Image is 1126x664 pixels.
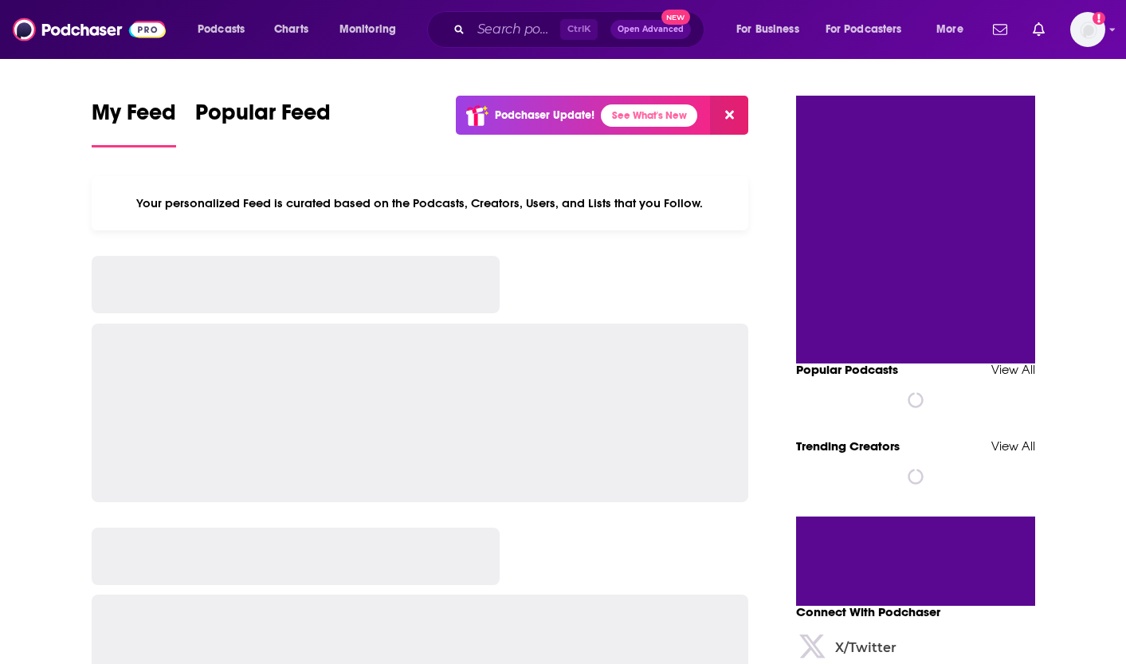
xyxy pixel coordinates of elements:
[1026,16,1051,43] a: Show notifications dropdown
[925,17,983,42] button: open menu
[274,18,308,41] span: Charts
[328,17,417,42] button: open menu
[1070,12,1105,47] button: Show profile menu
[815,17,925,42] button: open menu
[661,10,690,25] span: New
[92,99,176,136] span: My Feed
[618,26,684,33] span: Open Advanced
[92,99,176,147] a: My Feed
[495,108,594,122] p: Podchaser Update!
[1070,12,1105,47] img: User Profile
[560,19,598,40] span: Ctrl K
[198,18,245,41] span: Podcasts
[610,20,691,39] button: Open AdvancedNew
[264,17,318,42] a: Charts
[339,18,396,41] span: Monitoring
[195,99,331,136] span: Popular Feed
[195,99,331,147] a: Popular Feed
[186,17,265,42] button: open menu
[987,16,1014,43] a: Show notifications dropdown
[13,14,166,45] img: Podchaser - Follow, Share and Rate Podcasts
[991,438,1035,454] a: View All
[991,362,1035,377] a: View All
[1070,12,1105,47] span: Logged in as Shift_2
[725,17,819,42] button: open menu
[736,18,799,41] span: For Business
[796,438,900,454] a: Trending Creators
[1093,12,1105,25] svg: Add a profile image
[826,18,902,41] span: For Podcasters
[796,604,940,619] span: Connect With Podchaser
[601,104,697,127] a: See What's New
[835,642,896,654] span: X/Twitter
[936,18,963,41] span: More
[92,176,749,230] div: Your personalized Feed is curated based on the Podcasts, Creators, Users, and Lists that you Follow.
[796,635,1035,661] a: X/Twitter
[471,17,560,42] input: Search podcasts, credits, & more...
[796,362,898,377] a: Popular Podcasts
[442,11,720,48] div: Search podcasts, credits, & more...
